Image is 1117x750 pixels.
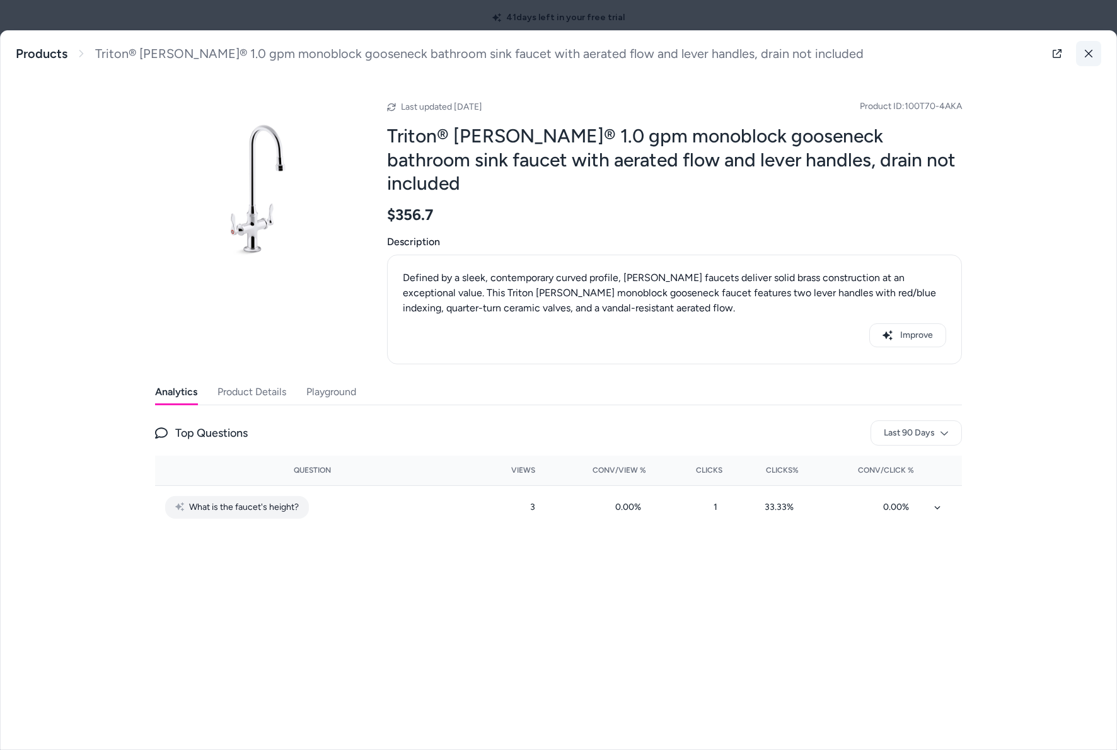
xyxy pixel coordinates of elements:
[819,460,914,480] button: Conv/Click %
[217,379,286,405] button: Product Details
[189,500,299,515] span: What is the faucet's height?
[387,124,962,195] h2: Triton® [PERSON_NAME]® 1.0 gpm monoblock gooseneck bathroom sink faucet with aerated flow and lev...
[858,465,914,475] span: Conv/Click %
[175,424,248,442] span: Top Questions
[615,502,646,512] span: 0.00 %
[593,465,646,475] span: Conv/View %
[16,46,67,62] a: Products
[743,460,799,480] button: Clicks%
[530,502,535,512] span: 3
[387,205,433,224] span: $356.7
[403,270,946,316] p: Defined by a sleek, contemporary curved profile, [PERSON_NAME] faucets deliver solid brass constr...
[869,323,946,347] button: Improve
[95,46,864,62] span: Triton® [PERSON_NAME]® 1.0 gpm monoblock gooseneck bathroom sink faucet with aerated flow and lev...
[401,101,482,112] span: Last updated [DATE]
[306,379,356,405] button: Playground
[387,234,962,250] span: Description
[765,502,799,512] span: 33.33 %
[871,420,962,446] button: Last 90 Days
[666,460,722,480] button: Clicks
[479,460,535,480] button: Views
[294,465,331,475] span: Question
[155,91,357,293] img: zac30072_rgb
[883,502,914,512] span: 0.00 %
[155,379,197,405] button: Analytics
[555,460,647,480] button: Conv/View %
[766,465,799,475] span: Clicks%
[696,465,722,475] span: Clicks
[294,460,331,480] button: Question
[16,46,864,62] nav: breadcrumb
[511,465,535,475] span: Views
[860,100,962,113] span: Product ID: 100T70-4AKA
[714,502,722,512] span: 1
